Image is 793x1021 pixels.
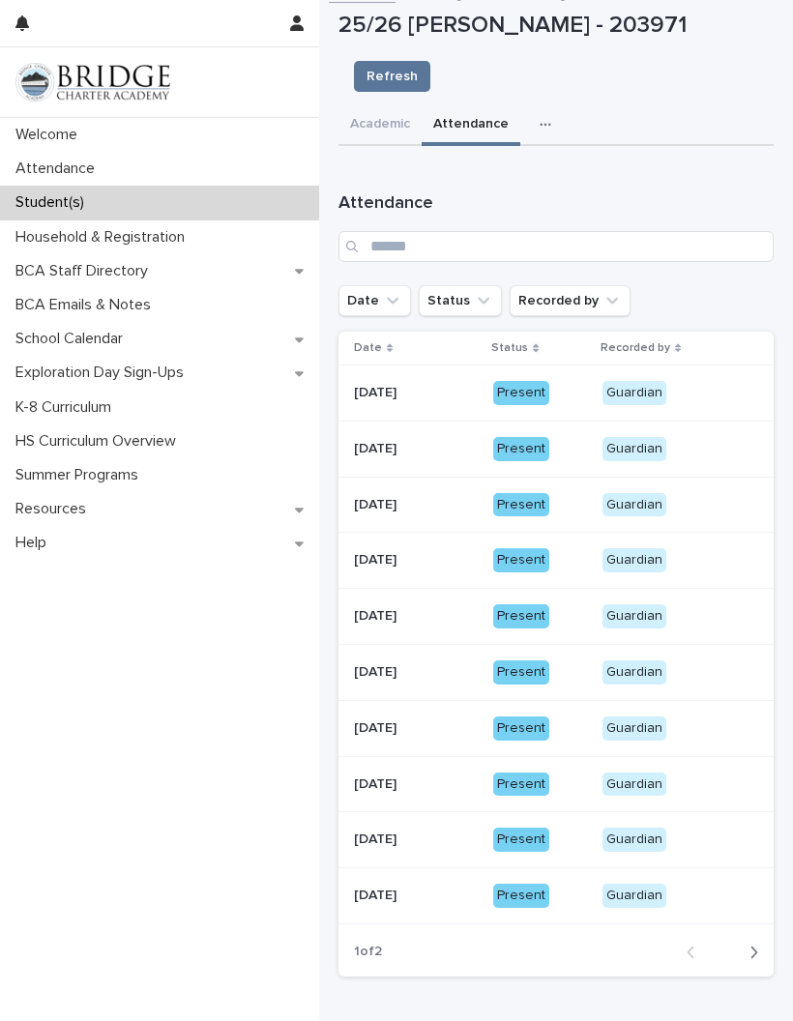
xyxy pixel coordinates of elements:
[338,477,774,533] tr: [DATE][DATE] PresentGuardian
[419,285,502,316] button: Status
[367,67,418,86] span: Refresh
[338,644,774,700] tr: [DATE][DATE] PresentGuardian
[602,773,666,797] div: Guardian
[338,533,774,589] tr: [DATE][DATE] PresentGuardian
[338,928,397,976] p: 1 of 2
[354,381,400,401] p: [DATE]
[338,105,422,146] button: Academic
[722,944,774,961] button: Next
[338,12,774,40] p: 25/26 [PERSON_NAME] - 203971
[493,716,549,741] div: Present
[338,756,774,812] tr: [DATE][DATE] PresentGuardian
[354,437,400,457] p: [DATE]
[354,337,382,359] p: Date
[8,398,127,417] p: K-8 Curriculum
[8,262,163,280] p: BCA Staff Directory
[493,884,549,908] div: Present
[493,381,549,405] div: Present
[8,330,138,348] p: School Calendar
[602,381,666,405] div: Guardian
[602,660,666,685] div: Guardian
[354,493,400,513] p: [DATE]
[602,548,666,572] div: Guardian
[338,231,774,262] input: Search
[602,437,666,461] div: Guardian
[8,126,93,144] p: Welcome
[493,660,549,685] div: Present
[493,548,549,572] div: Present
[8,193,100,212] p: Student(s)
[671,944,722,961] button: Back
[602,493,666,517] div: Guardian
[338,700,774,756] tr: [DATE][DATE] PresentGuardian
[338,365,774,421] tr: [DATE][DATE] PresentGuardian
[354,828,400,848] p: [DATE]
[354,61,430,92] button: Refresh
[338,812,774,868] tr: [DATE][DATE] PresentGuardian
[354,716,400,737] p: [DATE]
[8,534,62,552] p: Help
[422,105,520,146] button: Attendance
[338,868,774,924] tr: [DATE][DATE] PresentGuardian
[354,548,400,569] p: [DATE]
[8,432,191,451] p: HS Curriculum Overview
[493,828,549,852] div: Present
[491,337,528,359] p: Status
[602,828,666,852] div: Guardian
[338,192,774,216] h1: Attendance
[15,63,170,102] img: V1C1m3IdTEidaUdm9Hs0
[493,437,549,461] div: Present
[602,884,666,908] div: Guardian
[338,589,774,645] tr: [DATE][DATE] PresentGuardian
[354,884,400,904] p: [DATE]
[354,604,400,625] p: [DATE]
[493,604,549,628] div: Present
[8,466,154,484] p: Summer Programs
[602,716,666,741] div: Guardian
[8,228,200,247] p: Household & Registration
[8,500,102,518] p: Resources
[8,160,110,178] p: Attendance
[354,773,400,793] p: [DATE]
[8,364,199,382] p: Exploration Day Sign-Ups
[8,296,166,314] p: BCA Emails & Notes
[493,773,549,797] div: Present
[602,604,666,628] div: Guardian
[338,285,411,316] button: Date
[601,337,670,359] p: Recorded by
[510,285,631,316] button: Recorded by
[338,421,774,477] tr: [DATE][DATE] PresentGuardian
[493,493,549,517] div: Present
[354,660,400,681] p: [DATE]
